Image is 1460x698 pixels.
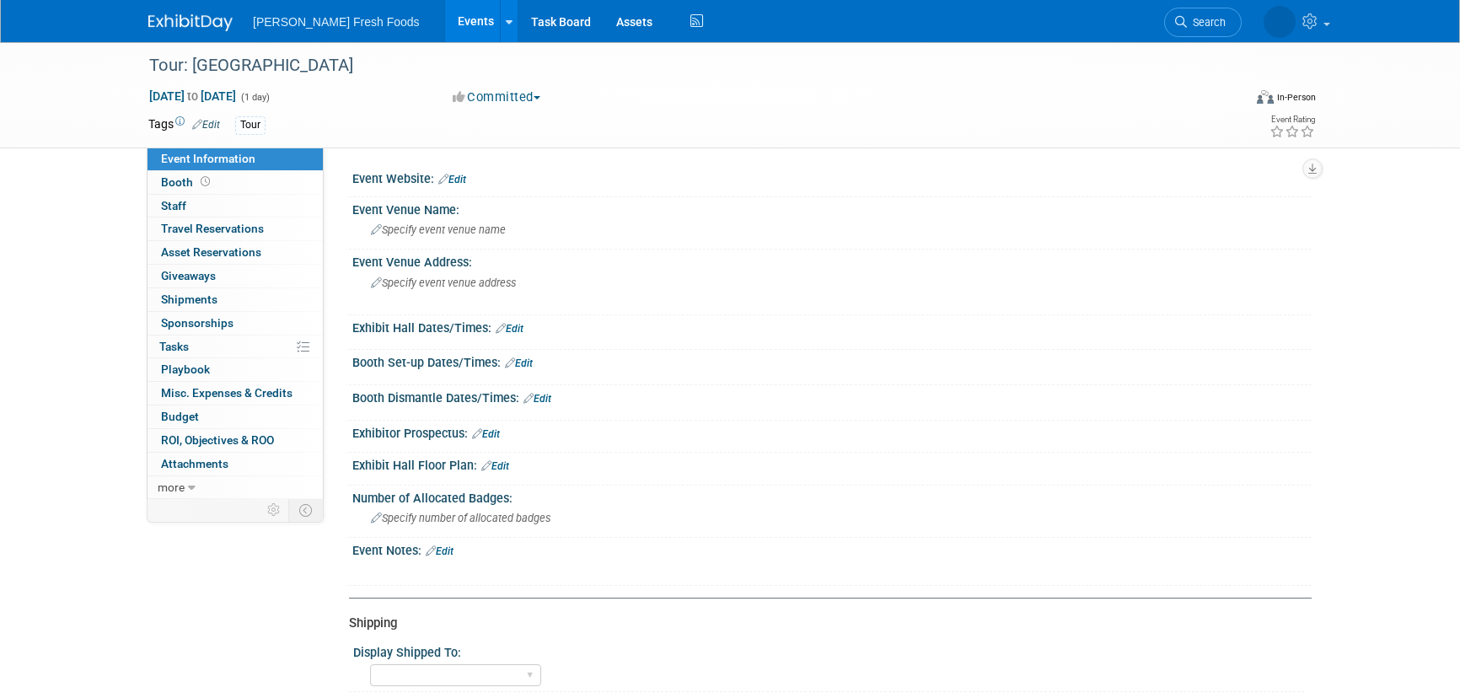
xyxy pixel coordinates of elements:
[1207,9,1296,28] img: Courtney Law
[352,166,1312,188] div: Event Website:
[143,51,1216,81] div: Tour: [GEOGRAPHIC_DATA]
[353,640,1304,661] div: Display Shipped To:
[161,199,186,212] span: Staff
[185,89,201,103] span: to
[371,277,516,289] span: Specify event venue address
[426,545,454,557] a: Edit
[1108,8,1185,37] a: Search
[148,217,323,240] a: Travel Reservations
[371,512,550,524] span: Specify number of allocated badges
[148,429,323,452] a: ROI, Objectives & ROO
[148,382,323,405] a: Misc. Expenses & Credits
[349,615,1299,632] div: Shipping
[472,428,500,440] a: Edit
[352,385,1312,407] div: Booth Dismantle Dates/Times:
[148,14,233,31] img: ExhibitDay
[481,460,509,472] a: Edit
[505,357,533,369] a: Edit
[148,89,237,104] span: [DATE] [DATE]
[161,433,274,447] span: ROI, Objectives & ROO
[352,250,1312,271] div: Event Venue Address:
[148,476,323,499] a: more
[197,175,213,188] span: Booth not reserved yet
[352,453,1312,475] div: Exhibit Hall Floor Plan:
[148,358,323,381] a: Playbook
[161,152,255,165] span: Event Information
[148,405,323,428] a: Budget
[148,265,323,287] a: Giveaways
[148,148,323,170] a: Event Information
[352,197,1312,218] div: Event Venue Name:
[148,195,323,217] a: Staff
[161,386,293,400] span: Misc. Expenses & Credits
[192,119,220,131] a: Edit
[148,312,323,335] a: Sponsorships
[352,486,1312,507] div: Number of Allocated Badges:
[1142,88,1316,113] div: Event Format
[352,315,1312,337] div: Exhibit Hall Dates/Times:
[523,393,551,405] a: Edit
[1257,90,1274,104] img: Format-Inperson.png
[148,171,323,194] a: Booth
[161,269,216,282] span: Giveaways
[235,116,266,134] div: Tour
[148,336,323,358] a: Tasks
[496,323,523,335] a: Edit
[260,499,289,521] td: Personalize Event Tab Strip
[148,453,323,475] a: Attachments
[289,499,324,521] td: Toggle Event Tabs
[161,222,264,235] span: Travel Reservations
[161,293,217,306] span: Shipments
[253,15,420,29] span: [PERSON_NAME] Fresh Foods
[1269,115,1315,124] div: Event Rating
[161,410,199,423] span: Budget
[447,89,547,106] button: Committed
[239,92,270,103] span: (1 day)
[352,538,1312,560] div: Event Notes:
[158,481,185,494] span: more
[161,245,261,259] span: Asset Reservations
[161,362,210,376] span: Playbook
[371,223,506,236] span: Specify event venue name
[161,457,228,470] span: Attachments
[161,175,213,189] span: Booth
[148,115,220,135] td: Tags
[352,350,1312,372] div: Booth Set-up Dates/Times:
[161,316,233,330] span: Sponsorships
[159,340,189,353] span: Tasks
[352,421,1312,443] div: Exhibitor Prospectus:
[1276,91,1316,104] div: In-Person
[148,288,323,311] a: Shipments
[148,241,323,264] a: Asset Reservations
[1130,16,1169,29] span: Search
[438,174,466,185] a: Edit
